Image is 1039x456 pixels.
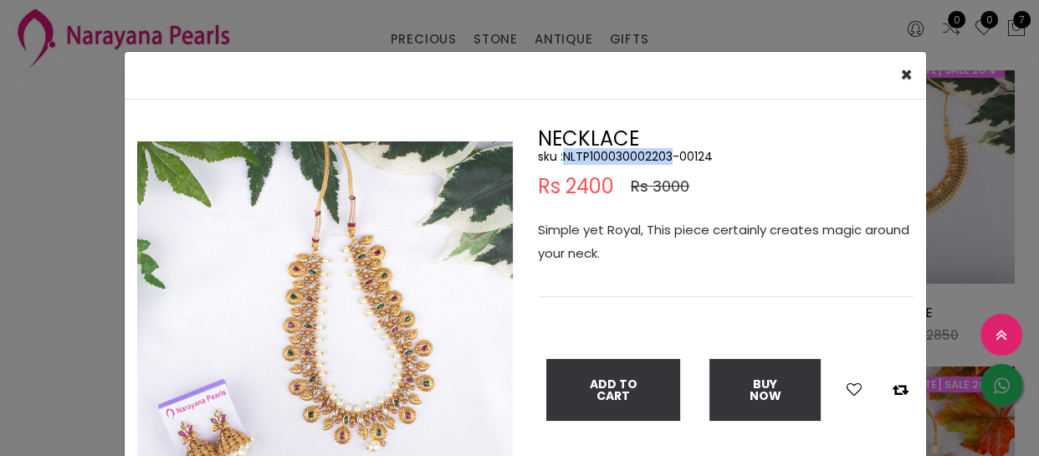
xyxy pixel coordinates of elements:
[842,379,867,401] button: Add to wishlist
[888,379,914,401] button: Add to compare
[631,177,689,197] span: Rs 3000
[900,61,913,89] span: ×
[538,177,614,197] span: Rs 2400
[538,129,914,149] h2: NECKLACE
[546,359,680,421] button: Add To Cart
[709,359,821,421] button: Buy Now
[538,149,914,164] h5: sku : NLTP100030002203-00124
[538,218,914,265] p: Simple yet Royal, This piece certainly creates magic around your neck.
